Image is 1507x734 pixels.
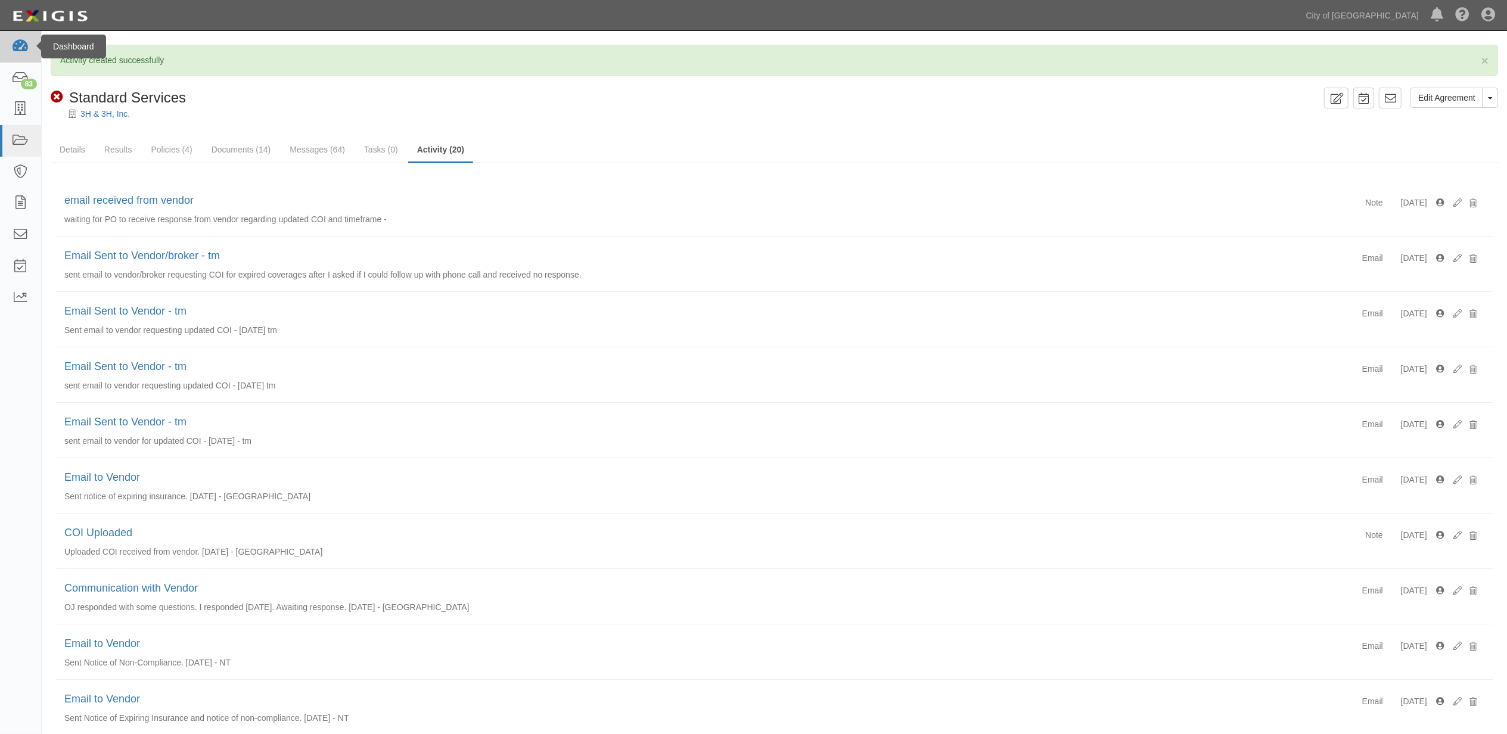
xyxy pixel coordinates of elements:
button: Delete activity [1462,636,1484,657]
button: Delete activity [1462,359,1484,380]
div: Email Sent to Vendor - tm [64,304,1362,319]
div: Email Sent to Vendor - tm [64,359,1362,375]
button: Delete activity [1462,193,1484,213]
span: × [1481,54,1489,67]
a: Email Sent to Vendor - tm [64,360,187,372]
a: Edit activity [1444,252,1462,264]
span: [DATE] [1401,364,1427,374]
span: Email [1362,309,1383,318]
span: [DATE] [1401,309,1427,318]
span: Note [1365,198,1383,207]
p: Sent Notice of Non-Compliance. [DATE] - NT [64,657,1484,668]
p: Sent notice of expiring insurance. [DATE] - [GEOGRAPHIC_DATA] [64,490,1484,502]
button: Close [1481,54,1489,67]
p: waiting for PO to receive response from vendor regarding updated COI and timeframe - Thanks for y... [64,213,1484,285]
i: Help Center - Complianz [1455,8,1469,23]
a: Edit activity [1444,529,1462,541]
a: Communication with Vendor [64,582,198,594]
a: Email Sent to Vendor - tm [64,416,187,428]
button: Delete activity [1462,692,1484,712]
a: Email to Vendor [64,471,140,483]
a: Messages (64) [281,138,354,161]
button: Delete activity [1462,470,1484,490]
div: Email Sent to Vendor/broker - tm [64,248,1362,264]
div: 83 [21,79,37,89]
div: Created 8/5/25 11:54 am by Tirzah Martinez, Updated 8/5/25 11:54 am by Tirzah Martinez [1436,363,1444,375]
span: [DATE] [1401,641,1427,651]
a: Edit activity [1444,363,1462,375]
a: Edit activity [1444,584,1462,596]
a: Edit activity [1444,640,1462,652]
div: Created 8/1/24 12:43 pm by Dominique Tapia, Updated 8/1/24 12:43 pm by Dominique Tapia [1436,584,1444,596]
div: Email to Vendor [64,692,1362,707]
button: Delete activity [1462,525,1484,546]
a: Email to Vendor [64,637,140,649]
button: Delete activity [1462,248,1484,269]
span: Standard Services [69,89,186,105]
span: [DATE] [1401,586,1427,595]
p: sent email to vendor for updated COI - [DATE] - tm [64,435,1484,447]
span: Email [1362,586,1383,595]
div: Communication with Vendor [64,581,1362,596]
div: Created 6/24/25 5:43 pm by Tirzah Martinez, Updated 6/24/25 5:43 pm by Tirzah Martinez [1436,418,1444,430]
span: Email [1362,364,1383,374]
div: Created 8/16/24 2:20 pm by Dominique Tapia, Updated 8/16/24 2:20 pm by Dominique Tapia [1436,529,1444,541]
a: email received from vendor [64,194,194,206]
div: Email to Vendor [64,470,1362,486]
a: Results [95,138,141,161]
a: Edit activity [1444,474,1462,486]
span: Note [1365,530,1383,540]
span: [DATE] [1401,530,1427,540]
a: Activity (20) [408,138,473,163]
span: [DATE] [1401,419,1427,429]
a: Email Sent to Vendor/broker - tm [64,250,220,262]
a: Details [51,138,94,161]
div: Standard Services [51,88,186,108]
a: Edit activity [1444,307,1462,319]
a: Edit Agreement [1410,88,1483,108]
span: Email [1362,696,1383,706]
img: logo-5460c22ac91f19d4615b14bd174203de0afe785f0fc80cf4dbbc73dc1793850b.png [9,5,91,27]
div: Created 11/22/24 4:02 pm by Dominique Tapia, Updated 11/22/24 4:02 pm by Dominique Tapia [1436,474,1444,486]
a: Edit activity [1444,695,1462,707]
p: Sent Notice of Expiring Insurance and notice of non-compliance. [DATE] - NT [64,712,1484,724]
div: Email Sent to Vendor - tm [64,415,1362,430]
span: Email [1362,253,1383,263]
a: Documents (14) [203,138,280,161]
a: Tasks (0) [355,138,407,161]
div: email received from vendor [64,193,1365,209]
div: Created 9/4/25 12:22 pm by Tirzah Martinez, Updated 9/4/25 12:22 pm by Tirzah Martinez [1436,197,1444,209]
a: City of [GEOGRAPHIC_DATA] [1300,4,1425,27]
p: Sent email to vendor requesting updated COI - [DATE] tm [64,324,1484,336]
button: Delete activity [1462,415,1484,435]
span: Email [1362,475,1383,484]
button: Delete activity [1462,304,1484,324]
p: sent email to vendor/broker requesting COI for expired coverages after I asked if I could follow ... [64,269,1484,281]
span: Email [1362,419,1383,429]
span: [DATE] [1401,475,1427,484]
span: [DATE] [1401,696,1427,706]
span: [DATE] [1401,198,1427,207]
a: Email Sent to Vendor - tm [64,305,187,317]
a: Edit activity [1444,418,1462,430]
div: Created 8/28/25 6:13 pm by Tirzah Martinez, Updated 8/28/25 6:13 pm by Tirzah Martinez [1436,307,1444,319]
p: sent email to vendor requesting updated COI - [DATE] tm [64,380,1484,391]
div: Dashboard [41,35,106,58]
span: [DATE] [1401,253,1427,263]
a: Policies (4) [142,138,201,161]
a: COI Uploaded [64,527,132,539]
p: OJ responded with some questions. I responded [DATE]. Awaiting response. [DATE] - [GEOGRAPHIC_DATA] [64,601,1484,613]
div: Email to Vendor [64,636,1362,652]
a: Edit activity [1444,197,1462,209]
div: Created 7/31/24 5:32 pm by Dominique Tapia, Updated 7/31/24 5:32 pm by Dominique Tapia [1436,640,1444,652]
div: COI Uploaded [64,525,1365,541]
div: Created 7/3/24 2:22 pm by Dominique Tapia, Updated 7/3/24 2:22 pm by Dominique Tapia [1436,695,1444,707]
p: Activity created successfully [60,54,1489,66]
i: Non-Compliant [51,91,63,104]
a: Email to Vendor [64,693,140,705]
span: Email [1362,641,1383,651]
div: Created 9/3/25 12:44 pm by Tirzah Martinez, Updated 9/3/25 12:44 pm by Tirzah Martinez [1436,252,1444,264]
a: 3H & 3H, Inc. [80,109,130,119]
p: Uploaded COI received from vendor. [DATE] - [GEOGRAPHIC_DATA] [64,546,1484,558]
button: Delete activity [1462,581,1484,601]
